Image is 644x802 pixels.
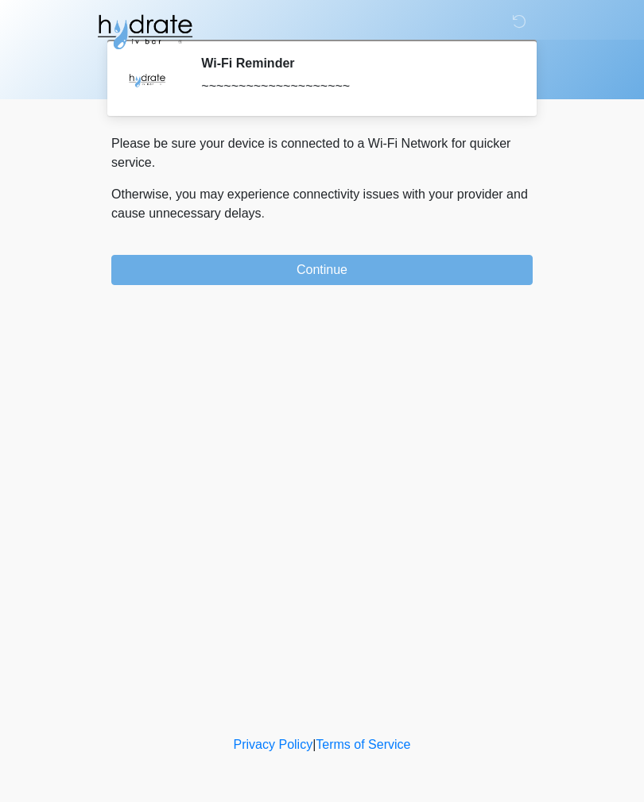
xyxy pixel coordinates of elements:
[262,206,265,220] span: .
[234,738,313,751] a: Privacy Policy
[111,134,533,172] p: Please be sure your device is connected to a Wi-Fi Network for quicker service.
[316,738,410,751] a: Terms of Service
[111,185,533,223] p: Otherwise, you may experience connectivity issues with your provider and cause unnecessary delays
[312,738,316,751] a: |
[95,12,194,52] img: Hydrate IV Bar - Fort Collins Logo
[111,255,533,285] button: Continue
[201,77,509,96] div: ~~~~~~~~~~~~~~~~~~~~
[123,56,171,103] img: Agent Avatar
